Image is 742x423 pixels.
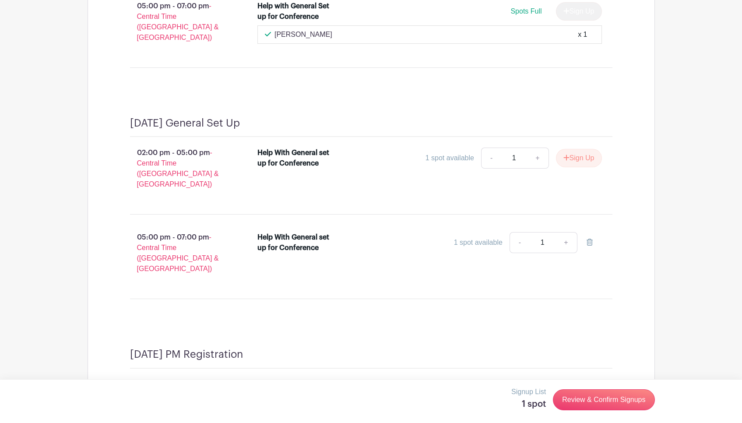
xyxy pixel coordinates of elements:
[510,7,542,15] span: Spots Full
[553,389,654,410] a: Review & Confirm Signups
[454,237,503,248] div: 1 spot available
[556,149,602,167] button: Sign Up
[116,229,244,278] p: 05:00 pm - 07:00 pm
[130,348,243,361] h4: [DATE] PM Registration
[555,232,577,253] a: +
[578,29,587,40] div: x 1
[130,117,240,130] h4: [DATE] General Set Up
[116,144,244,193] p: 02:00 pm - 05:00 pm
[527,148,549,169] a: +
[511,387,546,397] p: Signup List
[426,153,474,163] div: 1 spot available
[510,232,530,253] a: -
[481,148,501,169] a: -
[257,1,333,22] div: Help with General Set up for Conference
[257,232,333,253] div: Help With General set up for Conference
[257,148,333,169] div: Help With General set up for Conference
[511,399,546,409] h5: 1 spot
[274,29,332,40] p: [PERSON_NAME]
[137,2,219,41] span: - Central Time ([GEOGRAPHIC_DATA] & [GEOGRAPHIC_DATA])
